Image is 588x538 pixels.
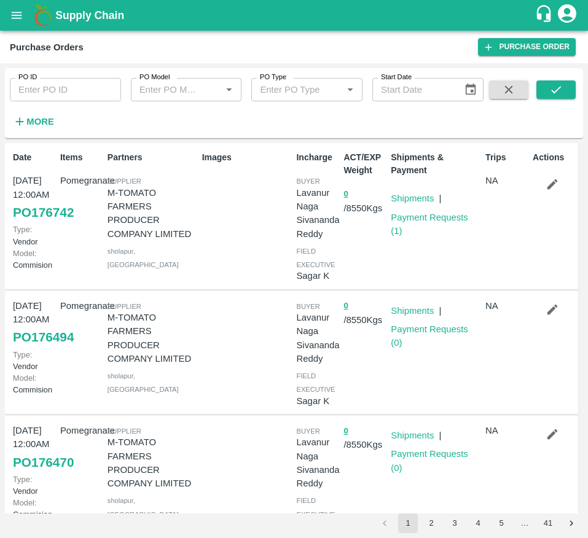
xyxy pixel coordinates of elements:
p: Commision [13,372,55,396]
p: / 8550 Kgs [343,187,386,215]
span: sholapur , [GEOGRAPHIC_DATA] [108,248,179,268]
p: Commision [13,248,55,271]
b: Supply Chain [55,9,124,21]
button: 0 [343,187,348,201]
a: Purchase Order [478,38,576,56]
p: Lavanur Naga Sivananda Reddy [296,186,339,241]
input: Enter PO Type [255,82,323,98]
a: Payment Requests (1) [391,212,468,236]
button: More [10,111,57,132]
p: Vendor [13,474,55,497]
span: field executive [296,248,335,268]
p: / 8550 Kgs [343,424,386,452]
div: | [434,187,441,205]
span: Supplier [108,177,141,185]
div: customer-support [535,4,556,26]
label: Start Date [381,72,412,82]
button: Choose date [459,78,482,101]
a: Supply Chain [55,7,535,24]
span: Supplier [108,427,141,435]
button: Open [221,82,237,98]
button: Go to page 41 [538,513,558,533]
a: Shipments [391,193,434,203]
p: [DATE] 12:00AM [13,299,55,327]
p: M-TOMATO FARMERS PRODUCER COMPANY LIMITED [108,435,197,490]
p: M-TOMATO FARMERS PRODUCER COMPANY LIMITED [108,186,197,241]
button: Go to page 5 [492,513,511,533]
div: Purchase Orders [10,39,84,55]
button: Go to page 2 [421,513,441,533]
p: NA [485,174,528,187]
span: Supplier [108,303,141,310]
span: field executive [296,497,335,518]
span: field executive [296,372,335,393]
p: Pomegranate [60,424,103,437]
button: page 1 [398,513,418,533]
button: Go to next page [562,513,581,533]
p: Trips [485,151,528,164]
span: Type: [13,475,32,484]
button: Open [342,82,358,98]
p: Partners [108,151,197,164]
span: buyer [296,177,319,185]
span: sholapur , [GEOGRAPHIC_DATA] [108,497,179,518]
span: buyer [296,427,319,435]
span: Type: [13,225,32,234]
button: Go to page 3 [445,513,465,533]
span: buyer [296,303,319,310]
span: sholapur , [GEOGRAPHIC_DATA] [108,372,179,393]
a: PO176470 [13,451,74,474]
a: Shipments [391,431,434,440]
button: Go to page 4 [468,513,488,533]
p: Date [13,151,55,164]
p: [DATE] 12:00AM [13,424,55,451]
p: Commision [13,497,55,520]
p: Images [202,151,292,164]
a: Payment Requests (0) [391,324,468,348]
img: logo [31,3,55,28]
p: NA [485,424,528,437]
p: Lavanur Naga Sivananda Reddy [296,435,339,490]
p: Pomegranate [60,299,103,313]
label: PO Type [260,72,286,82]
nav: pagination navigation [373,513,583,533]
a: Payment Requests (0) [391,449,468,472]
button: open drawer [2,1,31,29]
p: Actions [533,151,575,164]
p: ACT/EXP Weight [343,151,386,177]
strong: More [26,117,54,127]
label: PO ID [18,72,37,82]
p: NA [485,299,528,313]
span: Type: [13,350,32,359]
span: Model: [13,249,36,258]
p: Vendor [13,224,55,247]
p: M-TOMATO FARMERS PRODUCER COMPANY LIMITED [108,311,197,365]
p: Shipments & Payment [391,151,480,177]
p: Items [60,151,103,164]
p: Lavanur Naga Sivananda Reddy [296,311,339,365]
p: Sagar K [296,269,339,283]
button: 0 [343,424,348,439]
p: Pomegranate [60,174,103,187]
label: PO Model [139,72,170,82]
div: … [515,518,535,529]
input: Enter PO Model [135,82,202,98]
div: | [434,299,441,318]
p: [DATE] 12:00AM [13,174,55,201]
a: Shipments [391,306,434,316]
p: Incharge [296,151,339,164]
p: Sagar K [296,394,339,408]
input: Enter PO ID [10,78,121,101]
span: Model: [13,373,36,383]
p: / 8550 Kgs [343,299,386,327]
a: PO176742 [13,201,74,224]
div: account of current user [556,2,578,28]
a: PO176494 [13,326,74,348]
input: Start Date [372,78,453,101]
p: Vendor [13,349,55,372]
div: | [434,424,441,442]
span: Model: [13,498,36,507]
button: 0 [343,299,348,313]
